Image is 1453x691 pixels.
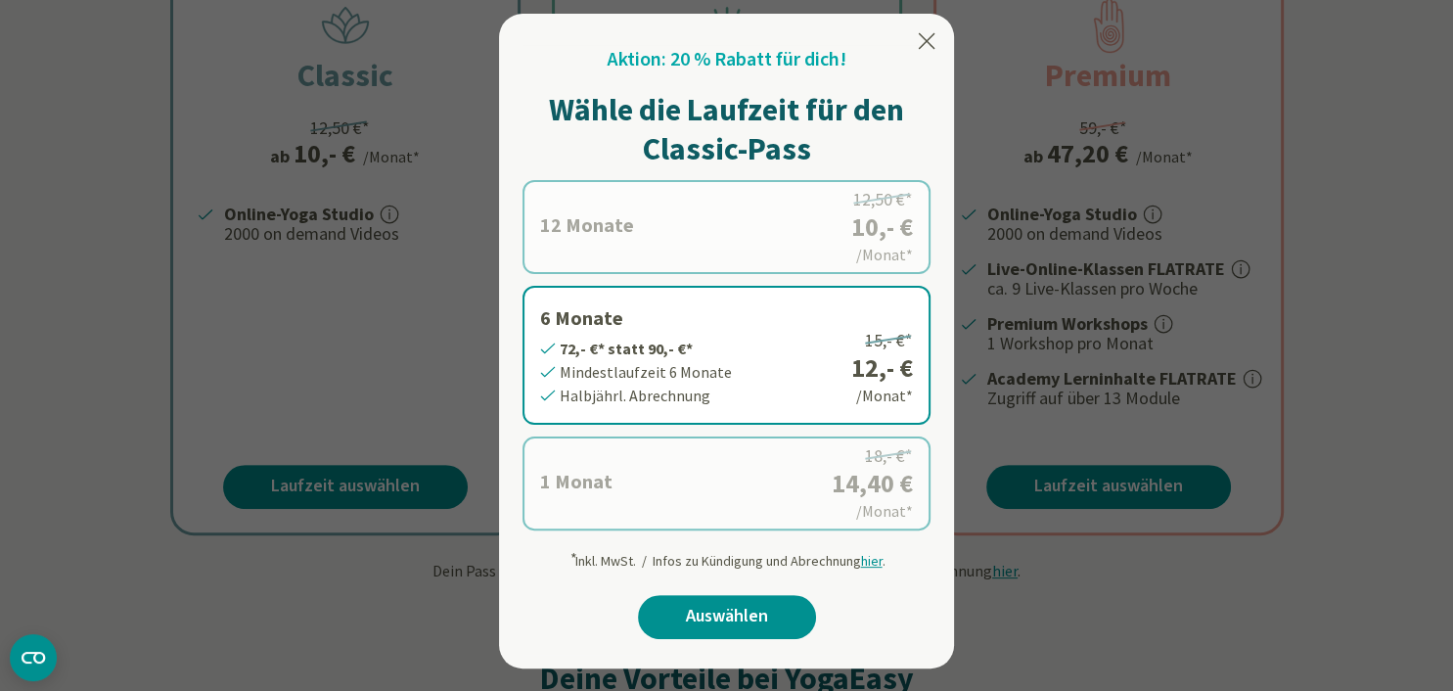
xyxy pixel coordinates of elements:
[861,552,883,570] span: hier
[568,542,885,572] div: Inkl. MwSt. / Infos zu Kündigung und Abrechnung .
[10,634,57,681] button: CMP-Widget öffnen
[608,45,846,74] h2: Aktion: 20 % Rabatt für dich!
[638,595,816,639] a: Auswählen
[522,90,931,168] h1: Wähle die Laufzeit für den Classic-Pass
